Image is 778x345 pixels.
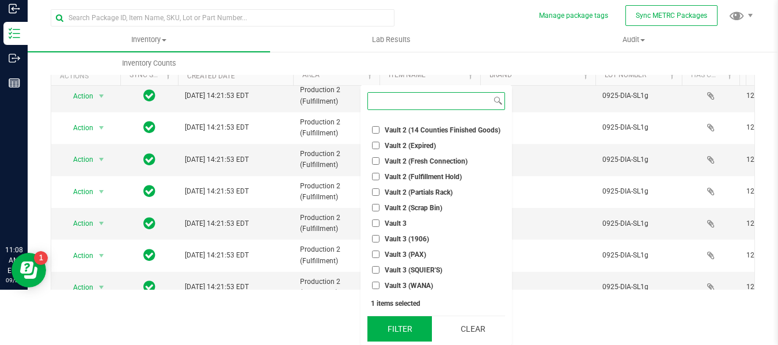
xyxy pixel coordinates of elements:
input: Vault 3 [372,219,379,227]
span: Production 2 (Fulfillment) [300,276,373,298]
span: Action [63,151,94,168]
span: Lab Results [356,35,426,45]
span: Vault 3 (SQUIER'S) [385,267,442,274]
span: In Sync [143,215,155,232]
span: Production 2 (Fulfillment) [300,213,373,234]
inline-svg: Inbound [9,3,20,14]
span: Vault 2 (Fulfillment Hold) [385,173,462,180]
span: Inventory [28,35,270,45]
div: 1 items selected [371,299,502,308]
span: PAX [487,154,589,165]
span: [DATE] 14:21:53 EDT [185,250,249,261]
span: 0925-DIA-SL1g [602,154,675,165]
span: Vault 2 (Expired) [385,142,436,149]
p: 09/22 [5,276,22,285]
a: Inventory Counts [28,51,270,75]
span: Production 2 (Fulfillment) [300,85,373,107]
span: Vault 2 (Fresh Connection) [385,158,468,165]
a: Filter [360,66,379,85]
div: Actions [60,72,116,80]
span: select [94,248,109,264]
a: Filter [461,66,480,85]
span: Vault 2 (14 Counties Finished Goods) [385,127,500,134]
span: [DATE] 14:21:53 EDT [185,282,249,293]
span: select [94,88,109,104]
span: Production 2 (Fulfillment) [300,149,373,170]
span: 0925-DIA-SL1g [602,282,675,293]
span: [DATE] 14:21:53 EDT [185,218,249,229]
a: Lot Number [605,71,646,79]
span: Action [63,184,94,200]
span: In Sync [143,119,155,135]
span: Action [63,215,94,232]
span: Vault 3 (1906) [385,236,429,242]
span: select [94,151,109,168]
span: select [94,215,109,232]
span: In Sync [143,88,155,104]
inline-svg: Outbound [9,52,20,64]
a: Filter [663,66,682,85]
inline-svg: Reports [9,77,20,89]
span: [DATE] 14:21:53 EDT [185,90,249,101]
span: Production 2 (Fulfillment) [300,181,373,203]
span: Vault 2 (Partials Rack) [385,189,453,196]
input: Vault 2 (Fresh Connection) [372,157,379,165]
span: Inventory Counts [107,58,192,69]
a: Item Name [389,71,426,79]
inline-svg: Inventory [9,28,20,39]
span: In Sync [143,151,155,168]
button: Manage package tags [539,11,608,21]
a: Filter [720,66,739,85]
span: Vault 2 (Scrap Bin) [385,204,442,211]
span: Production 2 (Fulfillment) [300,244,373,266]
input: Vault 3 (SQUIER'S) [372,266,379,274]
span: 0925-DIA-SL1g [602,186,675,197]
span: Production 2 (Fulfillment) [300,117,373,139]
button: Clear [440,316,505,342]
input: Vault 3 (WANA) [372,282,379,289]
input: Vault 2 (14 Counties Finished Goods) [372,126,379,134]
input: Vault 3 (PAX) [372,251,379,258]
span: Action [63,120,94,136]
iframe: Resource center unread badge [34,251,48,265]
p: 11:08 AM EDT [5,245,22,276]
span: select [94,120,109,136]
span: Vault 3 (WANA) [385,282,433,289]
span: PAX [487,186,589,197]
input: Vault 2 (Expired) [372,142,379,149]
a: Audit [513,28,755,52]
span: Action [63,279,94,295]
span: Action [63,88,94,104]
span: [DATE] 14:21:53 EDT [185,122,249,133]
span: select [94,279,109,295]
span: In Sync [143,247,155,263]
span: PAX [487,282,589,293]
span: In Sync [143,183,155,199]
a: Inventory [28,28,270,52]
span: Action [63,248,94,264]
span: 0925-DIA-SL1g [602,122,675,133]
span: In Sync [143,279,155,295]
span: PAX [487,250,589,261]
input: Vault 2 (Partials Rack) [372,188,379,196]
iframe: Resource center [12,253,46,287]
a: Lab Results [270,28,513,52]
span: Audit [513,35,754,45]
input: Search Package ID, Item Name, SKU, Lot or Part Number... [51,9,394,26]
span: 0925-DIA-SL1g [602,250,675,261]
span: Sync METRC Packages [636,12,707,20]
a: Brand [489,71,512,79]
span: 0925-DIA-SL1g [602,218,675,229]
button: Sync METRC Packages [625,5,718,26]
th: Has COA [682,66,739,86]
input: Vault 2 (Scrap Bin) [372,204,379,211]
a: Filter [576,66,595,85]
span: Vault 3 [385,220,407,227]
span: select [94,184,109,200]
span: [DATE] 14:21:53 EDT [185,186,249,197]
span: 0925-DIA-SL1g [602,90,675,101]
span: Vault 3 (PAX) [385,251,426,258]
button: Filter [367,316,432,342]
a: Created Date [187,72,235,80]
